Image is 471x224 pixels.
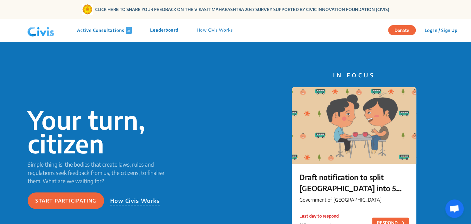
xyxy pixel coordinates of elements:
[299,196,409,203] p: Government of [GEOGRAPHIC_DATA]
[126,27,132,34] span: 5
[388,27,420,33] a: Donate
[197,27,233,34] p: How Civis Works
[150,27,178,34] p: Leaderboard
[299,172,409,194] p: Draft notification to split [GEOGRAPHIC_DATA] into 5 city corporations/[GEOGRAPHIC_DATA] ನಗರವನ್ನು...
[95,6,389,13] a: CLICK HERE TO SHARE YOUR FEEDBACK ON THE VIKASIT MAHARASHTRA 2047 SURVEY SUPPORTED BY CIVIC INNOV...
[82,4,93,15] img: Gom Logo
[445,199,464,218] a: Open chat
[28,160,173,185] p: Simple thing is, the bodies that create laws, rules and regulations seek feedback from us, the ci...
[28,108,173,155] p: Your turn, citizen
[299,213,339,219] p: Last day to respond
[77,27,132,34] p: Active Consultations
[420,25,461,35] button: Log In / Sign Up
[110,196,160,205] p: How Civis Works
[292,71,416,79] p: IN FOCUS
[28,192,104,209] button: Start participating
[25,21,57,40] img: navlogo.png
[388,25,416,35] button: Donate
